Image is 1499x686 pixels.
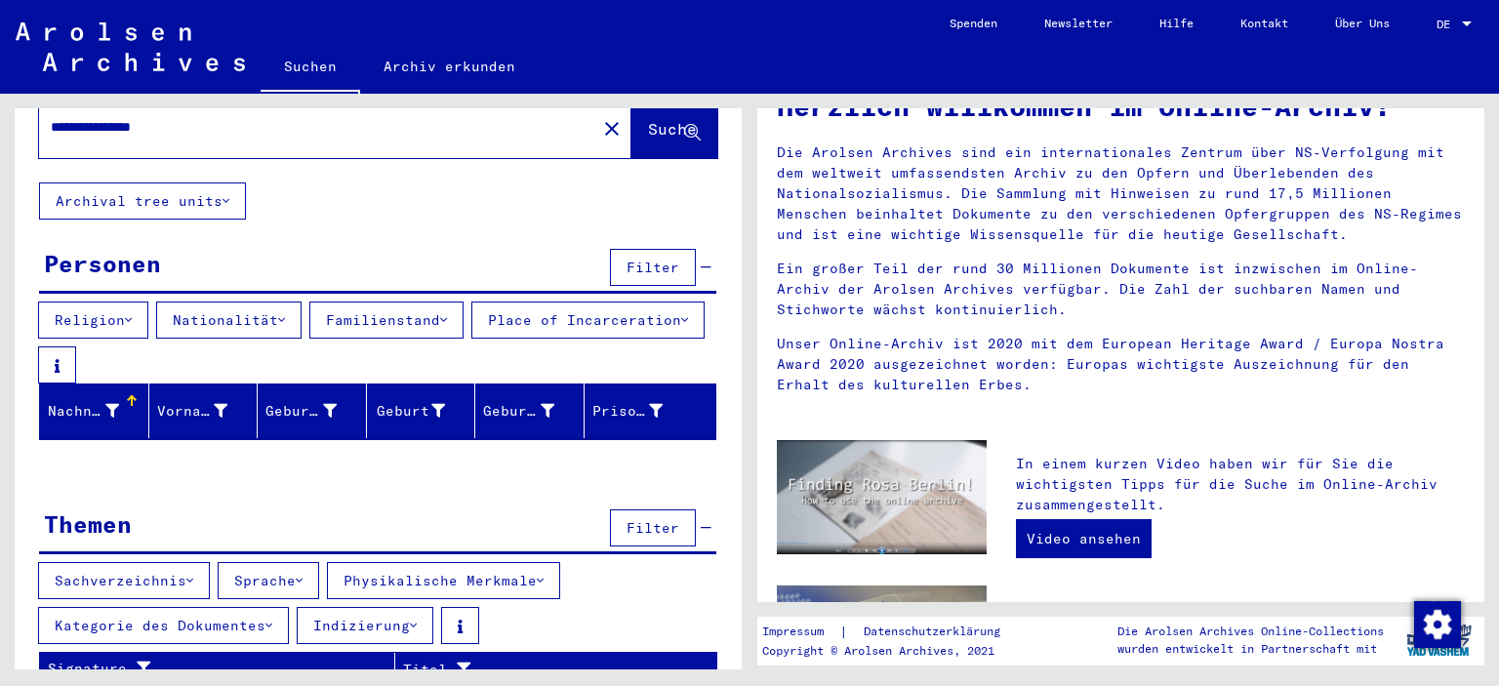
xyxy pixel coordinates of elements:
mat-header-cell: Vorname [149,383,259,438]
div: Nachname [48,395,148,426]
button: Sprache [218,562,319,599]
button: Clear [592,108,631,147]
button: Archival tree units [39,182,246,220]
div: Nachname [48,401,119,422]
img: yv_logo.png [1402,616,1476,665]
img: Arolsen_neg.svg [16,22,245,71]
button: Kategorie des Dokumentes [38,607,289,644]
img: Zustimmung ändern [1414,601,1461,648]
img: video.jpg [777,440,987,554]
div: Geburtsname [265,401,337,422]
mat-header-cell: Prisoner # [585,383,716,438]
div: Signature [48,659,370,679]
div: Geburtsdatum [483,395,584,426]
div: Titel [403,660,668,680]
p: Die Arolsen Archives sind ein internationales Zentrum über NS-Verfolgung mit dem weltweit umfasse... [777,142,1465,245]
a: Video ansehen [1016,519,1152,558]
span: Suche [648,119,697,139]
span: Filter [627,259,679,276]
button: Place of Incarceration [471,302,705,339]
mat-header-cell: Geburtsname [258,383,367,438]
p: Ein großer Teil der rund 30 Millionen Dokumente ist inzwischen im Online-Archiv der Arolsen Archi... [777,259,1465,320]
button: Religion [38,302,148,339]
div: Personen [44,246,161,281]
div: Themen [44,506,132,542]
button: Physikalische Merkmale [327,562,560,599]
div: Geburtsdatum [483,401,554,422]
span: DE [1437,18,1458,31]
mat-header-cell: Geburt‏ [367,383,476,438]
button: Nationalität [156,302,302,339]
mat-header-cell: Geburtsdatum [475,383,585,438]
div: Vorname [157,401,228,422]
div: Geburtsname [265,395,366,426]
mat-header-cell: Nachname [40,383,149,438]
mat-icon: close [600,117,624,141]
p: wurden entwickelt in Partnerschaft mit [1117,640,1384,658]
div: Geburt‏ [375,395,475,426]
p: In einem kurzen Video haben wir für Sie die wichtigsten Tipps für die Suche im Online-Archiv zusa... [1016,454,1465,515]
a: Suchen [261,43,360,94]
button: Sachverzeichnis [38,562,210,599]
button: Filter [610,249,696,286]
button: Familienstand [309,302,464,339]
a: Datenschutzerklärung [848,622,1024,642]
div: Titel [403,654,693,685]
div: Vorname [157,395,258,426]
p: Die Arolsen Archives Online-Collections [1117,623,1384,640]
div: Geburt‏ [375,401,446,422]
button: Indizierung [297,607,433,644]
div: | [762,622,1024,642]
button: Suche [631,98,717,158]
div: Prisoner # [592,395,693,426]
div: Prisoner # [592,401,664,422]
p: Copyright © Arolsen Archives, 2021 [762,642,1024,660]
div: Signature [48,654,394,685]
p: Unser Online-Archiv ist 2020 mit dem European Heritage Award / Europa Nostra Award 2020 ausgezeic... [777,334,1465,395]
a: Archiv erkunden [360,43,539,90]
a: Impressum [762,622,839,642]
div: Zustimmung ändern [1413,600,1460,647]
span: Filter [627,519,679,537]
button: Filter [610,509,696,546]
